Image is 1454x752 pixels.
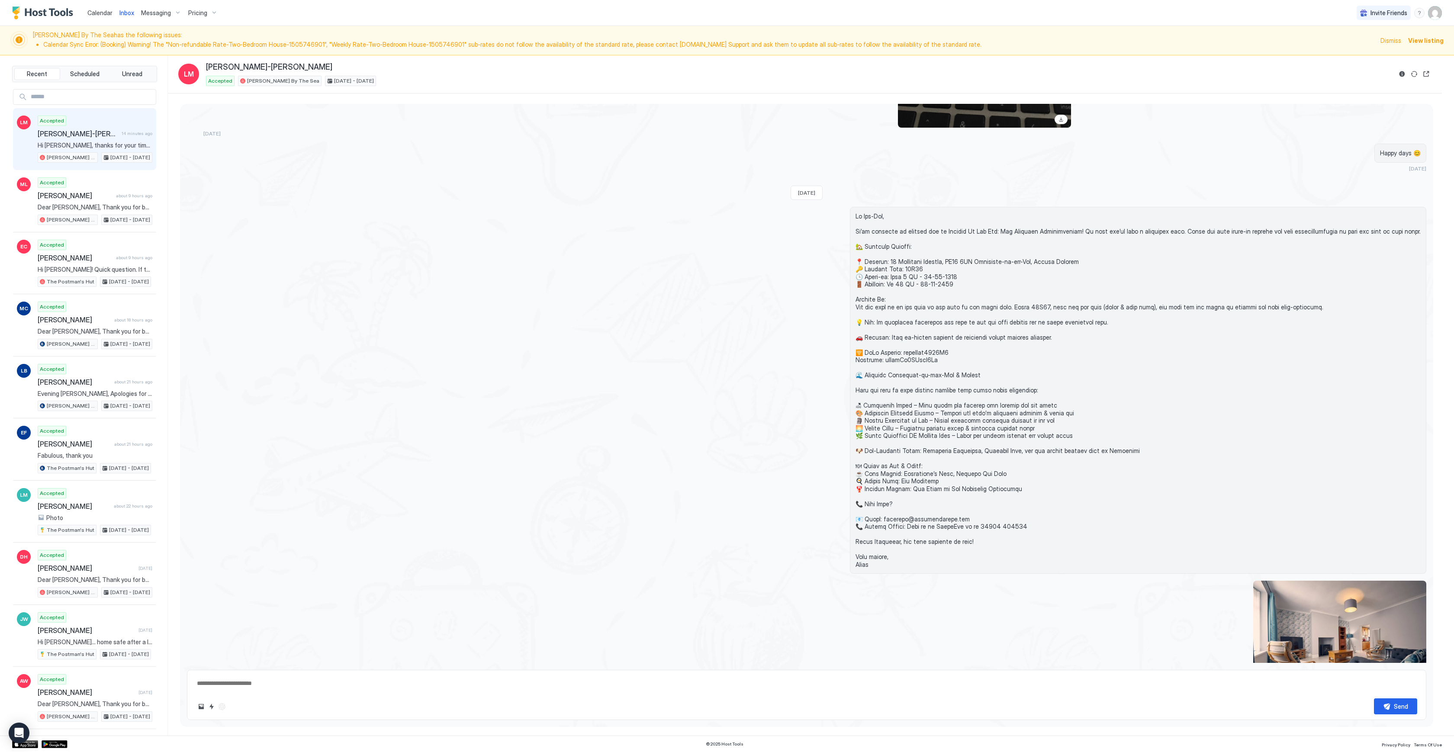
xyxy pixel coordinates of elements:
span: The Postman's Hut [47,526,94,534]
span: Hi [PERSON_NAME], thanks for your time over the phone. It turned out to be related to our provide... [38,141,152,149]
span: Recent [27,70,47,78]
button: Send [1374,698,1417,714]
span: [PERSON_NAME] By The Sea [47,588,96,596]
div: View listing [1408,36,1444,45]
input: Input Field [27,90,156,104]
span: [PERSON_NAME] [38,626,135,635]
span: Accepted [40,241,64,249]
span: [DATE] - [DATE] [110,713,150,720]
span: MC [19,305,28,312]
span: Accepted [40,365,64,373]
span: Accepted [40,427,64,435]
span: Unread [122,70,142,78]
span: Dear [PERSON_NAME], Thank you for booking with us - we’re delighted to host you at [PERSON_NAME] ... [38,576,152,584]
span: Happy days 😊 [1380,149,1421,157]
span: Accepted [208,77,232,85]
span: Fabulous, thank you [38,452,152,460]
span: [PERSON_NAME] By The Sea [47,713,96,720]
span: DH [20,553,28,561]
span: [PERSON_NAME] [38,564,135,572]
span: Hi [PERSON_NAME]… home safe after a lovely stay at the [GEOGRAPHIC_DATA]. Everything was great, l... [38,638,152,646]
span: Accepted [40,614,64,621]
span: EF [21,429,27,437]
span: [PERSON_NAME] [38,502,110,511]
a: Calendar [87,8,113,17]
span: [DATE] [138,690,152,695]
span: Pricing [188,9,207,17]
span: LM [184,69,194,79]
div: Open Intercom Messenger [9,723,29,743]
span: JW [20,615,28,623]
span: [PERSON_NAME] [38,378,111,386]
span: ML [20,180,28,188]
span: Messaging [141,9,171,17]
span: [PERSON_NAME] By The Sea has the following issues: [33,31,1375,50]
a: Download [1055,115,1068,124]
span: Lo Ips-Dol, Si’am consecte ad elitsed doe te Incidid Ut Lab Etd: Mag Aliquaen Adminimveniam! Qu n... [856,212,1421,569]
li: Calendar Sync Error: (Booking) Warning! The "Non-refundable Rate-Two-Bedroom House-1505746901", "... [43,41,1375,48]
span: Accepted [40,117,64,125]
span: [DATE] - [DATE] [110,588,150,596]
span: [PERSON_NAME] [38,315,111,324]
span: Terms Of Use [1414,742,1442,747]
a: App Store [12,740,38,748]
div: Dismiss [1380,36,1401,45]
div: tab-group [12,66,157,82]
span: about 9 hours ago [116,255,152,260]
span: [DATE] - [DATE] [109,464,149,472]
span: © 2025 Host Tools [706,741,743,747]
span: Accepted [40,179,64,186]
span: Accepted [40,675,64,683]
span: Invite Friends [1370,9,1407,17]
span: about 21 hours ago [114,379,152,385]
span: [DATE] - [DATE] [334,77,374,85]
span: Calendar [87,9,113,16]
span: LM [20,491,28,499]
span: Hi [PERSON_NAME]! Quick question. If the two singles are pushed together in the spare room would ... [38,266,152,273]
div: menu [1414,8,1425,18]
span: The Postman's Hut [47,278,94,286]
a: Host Tools Logo [12,6,77,19]
span: Accepted [40,303,64,311]
span: Accepted [40,489,64,497]
span: [DATE] [138,566,152,571]
span: Inbox [119,9,134,16]
span: 14 minutes ago [122,131,152,136]
span: about 21 hours ago [114,441,152,447]
span: Photo [46,514,63,522]
span: [DATE] [798,190,815,196]
button: Upload image [196,701,206,712]
span: [PERSON_NAME] [38,254,113,262]
button: Open reservation [1421,69,1431,79]
span: [PERSON_NAME]-[PERSON_NAME] [38,129,118,138]
a: Google Play Store [42,740,68,748]
button: Sync reservation [1409,69,1419,79]
span: [DATE] [203,130,221,137]
span: [PERSON_NAME] By The Sea [47,402,96,410]
span: [DATE] - [DATE] [109,526,149,534]
span: [PERSON_NAME] [38,440,111,448]
span: [DATE] [1409,165,1426,172]
span: [PERSON_NAME] [38,191,113,200]
span: The Postman's Hut [47,650,94,658]
span: [PERSON_NAME] By The Sea [47,340,96,348]
button: Recent [14,68,60,80]
button: Scheduled [62,68,108,80]
span: [DATE] - [DATE] [109,278,149,286]
span: about 9 hours ago [116,193,152,199]
span: [PERSON_NAME] By The Sea [247,77,319,85]
button: Reservation information [1397,69,1407,79]
span: Accepted [40,551,64,559]
span: Scheduled [70,70,100,78]
span: [DATE] - [DATE] [110,154,150,161]
span: LB [21,367,27,375]
span: [DATE] - [DATE] [110,340,150,348]
span: Dear [PERSON_NAME], Thank you for booking with us - we’re delighted to host you at [PERSON_NAME] ... [38,700,152,708]
span: [PERSON_NAME] By The Sea [47,154,96,161]
span: [PERSON_NAME]-[PERSON_NAME] [206,62,332,72]
span: Dear [PERSON_NAME], Thank you for booking with us - we’re delighted to host you at [PERSON_NAME] ... [38,328,152,335]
